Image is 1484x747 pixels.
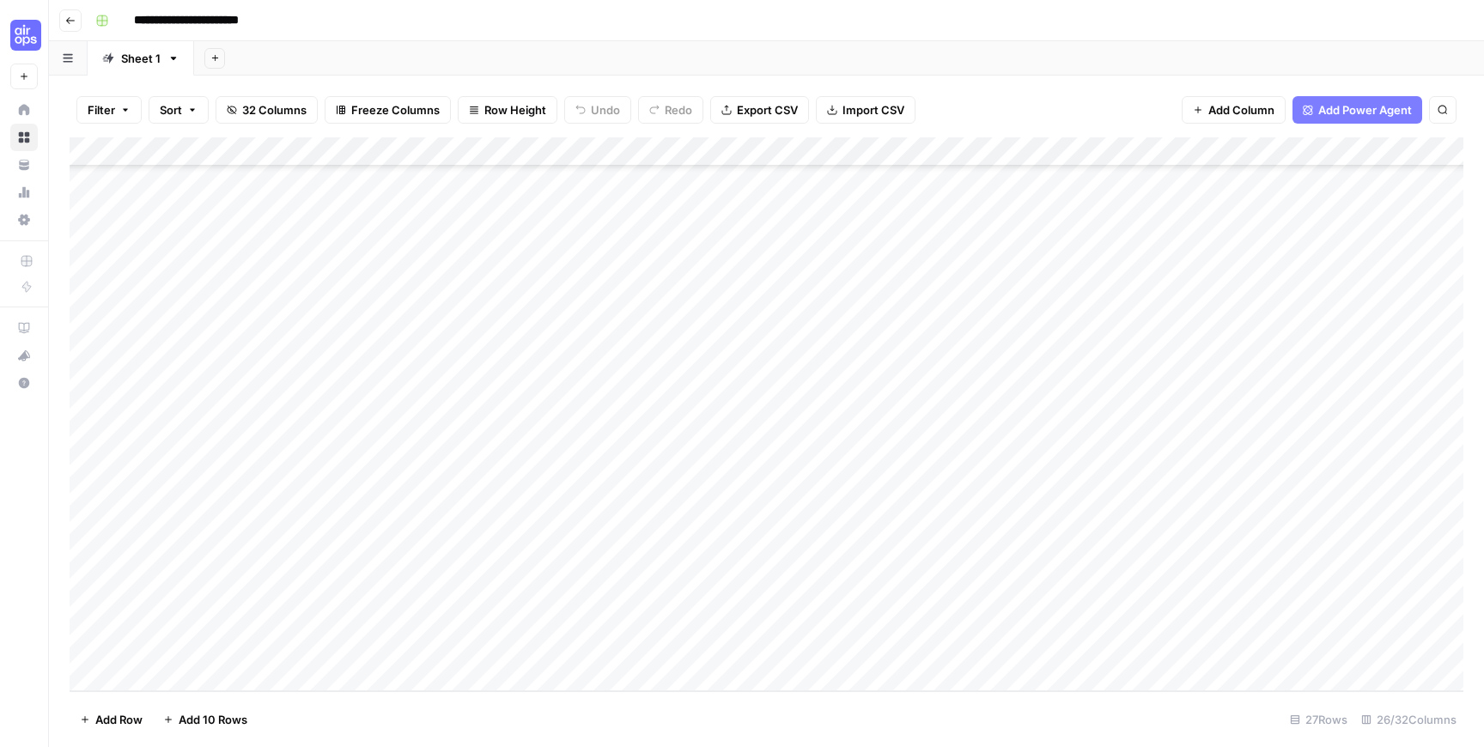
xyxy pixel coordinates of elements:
[10,20,41,51] img: Cohort 4 Logo
[1292,96,1422,124] button: Add Power Agent
[10,124,38,151] a: Browse
[216,96,318,124] button: 32 Columns
[10,14,38,57] button: Workspace: Cohort 4
[242,101,307,118] span: 32 Columns
[1354,706,1463,733] div: 26/32 Columns
[351,101,440,118] span: Freeze Columns
[737,101,798,118] span: Export CSV
[10,96,38,124] a: Home
[1318,101,1412,118] span: Add Power Agent
[10,179,38,206] a: Usage
[88,41,194,76] a: Sheet 1
[816,96,915,124] button: Import CSV
[1182,96,1286,124] button: Add Column
[70,706,153,733] button: Add Row
[325,96,451,124] button: Freeze Columns
[10,206,38,234] a: Settings
[11,343,37,368] div: What's new?
[10,151,38,179] a: Your Data
[638,96,703,124] button: Redo
[10,369,38,397] button: Help + Support
[10,314,38,342] a: AirOps Academy
[149,96,209,124] button: Sort
[458,96,557,124] button: Row Height
[484,101,546,118] span: Row Height
[710,96,809,124] button: Export CSV
[121,50,161,67] div: Sheet 1
[564,96,631,124] button: Undo
[1208,101,1274,118] span: Add Column
[591,101,620,118] span: Undo
[95,711,143,728] span: Add Row
[179,711,247,728] span: Add 10 Rows
[1283,706,1354,733] div: 27 Rows
[88,101,115,118] span: Filter
[153,706,258,733] button: Add 10 Rows
[160,101,182,118] span: Sort
[76,96,142,124] button: Filter
[10,342,38,369] button: What's new?
[665,101,692,118] span: Redo
[842,101,904,118] span: Import CSV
